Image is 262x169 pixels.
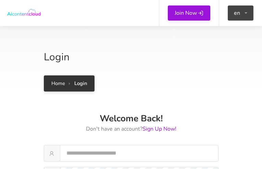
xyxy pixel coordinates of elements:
a: Home [51,80,65,87]
button: en [228,5,253,21]
img: AI Content Cloud - AI Powered Content, Code & Image Generator [7,7,41,19]
span: Join Now [175,9,197,17]
a: Join Now [168,5,210,21]
iframe: chat widget [220,126,262,159]
span: Don't have an account? [44,124,219,134]
h3: Welcome Back! [44,114,219,123]
span: en [234,5,241,21]
h2: Login [44,50,219,64]
a: Sign Up Now! [142,125,176,133]
li: Login [69,80,87,87]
